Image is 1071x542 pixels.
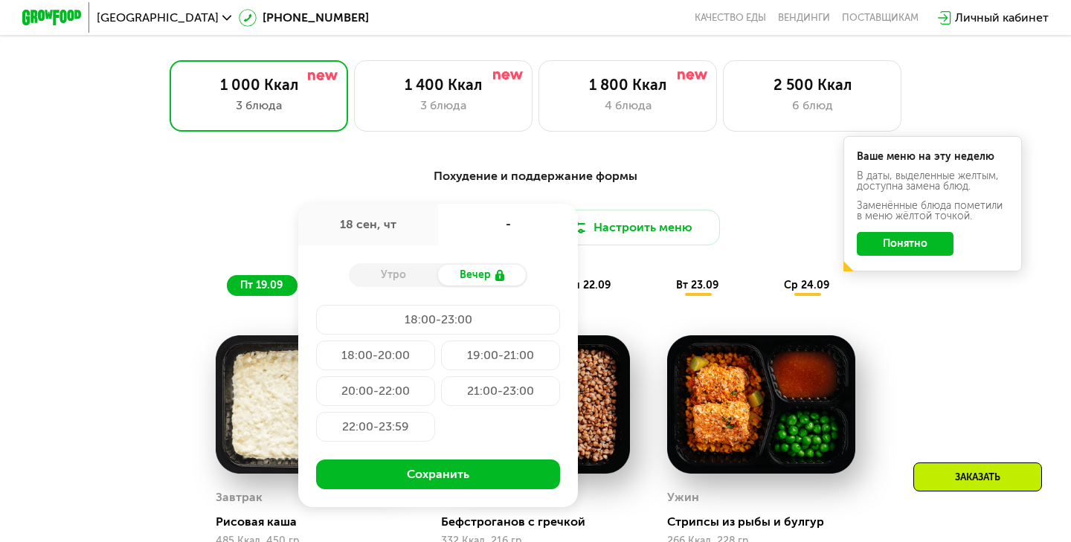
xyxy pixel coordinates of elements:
div: 20:00-22:00 [316,376,435,406]
div: 4 блюда [554,97,701,114]
div: 2 500 Ккал [739,76,886,94]
div: Рисовая каша [216,514,416,529]
div: Похудение и поддержание формы [95,167,976,186]
span: вт 23.09 [676,279,718,291]
div: 1 400 Ккал [370,76,517,94]
a: [PHONE_NUMBER] [239,9,369,27]
div: Стрипсы из рыбы и булгур [667,514,867,529]
span: ср 24.09 [784,279,829,291]
span: [GEOGRAPHIC_DATA] [97,12,219,24]
div: 3 блюда [370,97,517,114]
div: 19:00-21:00 [441,341,560,370]
div: - [438,204,578,245]
span: пт 19.09 [240,279,283,291]
div: поставщикам [842,12,919,24]
button: Понятно [857,232,953,256]
span: пн 22.09 [566,279,611,291]
div: Ужин [667,486,699,509]
button: Сохранить [316,459,560,489]
div: 22:00-23:59 [316,412,435,442]
a: Качество еды [695,12,766,24]
div: 18 сен, чт [298,204,438,245]
button: Настроить меню [541,210,720,245]
div: Ваше меню на эту неделю [857,152,1009,162]
div: Утро [349,265,438,285]
div: В даты, выделенные желтым, доступна замена блюд. [857,171,1009,192]
div: Заменённые блюда пометили в меню жёлтой точкой. [857,201,1009,222]
a: Вендинги [778,12,830,24]
div: 18:00-23:00 [316,305,560,335]
div: 1 000 Ккал [185,76,332,94]
div: Завтрак [216,486,263,509]
div: Личный кабинет [955,9,1049,27]
div: Заказать [913,462,1042,491]
div: 18:00-20:00 [316,341,435,370]
div: Вечер [438,265,527,285]
div: 1 800 Ккал [554,76,701,94]
div: 21:00-23:00 [441,376,560,406]
div: Бефстроганов с гречкой [441,514,641,529]
div: 3 блюда [185,97,332,114]
div: 6 блюд [739,97,886,114]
